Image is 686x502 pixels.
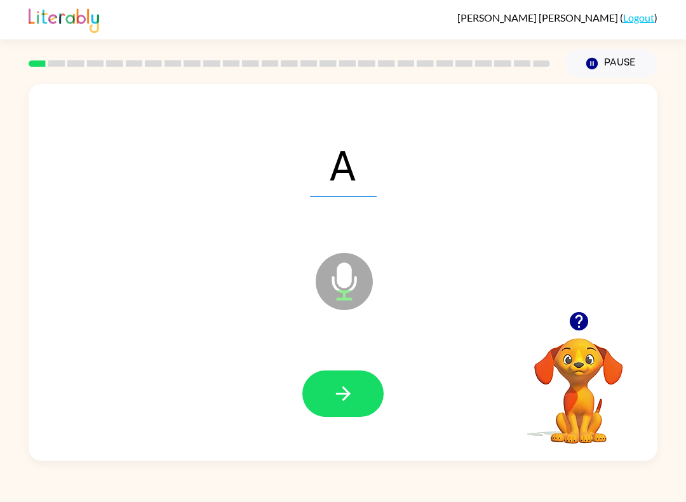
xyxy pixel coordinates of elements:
span: A [310,131,377,197]
video: Your browser must support playing .mp4 files to use Literably. Please try using another browser. [515,318,642,445]
a: Logout [623,11,654,24]
button: Pause [565,49,657,78]
span: [PERSON_NAME] [PERSON_NAME] [457,11,620,24]
div: ( ) [457,11,657,24]
img: Literably [29,5,99,33]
